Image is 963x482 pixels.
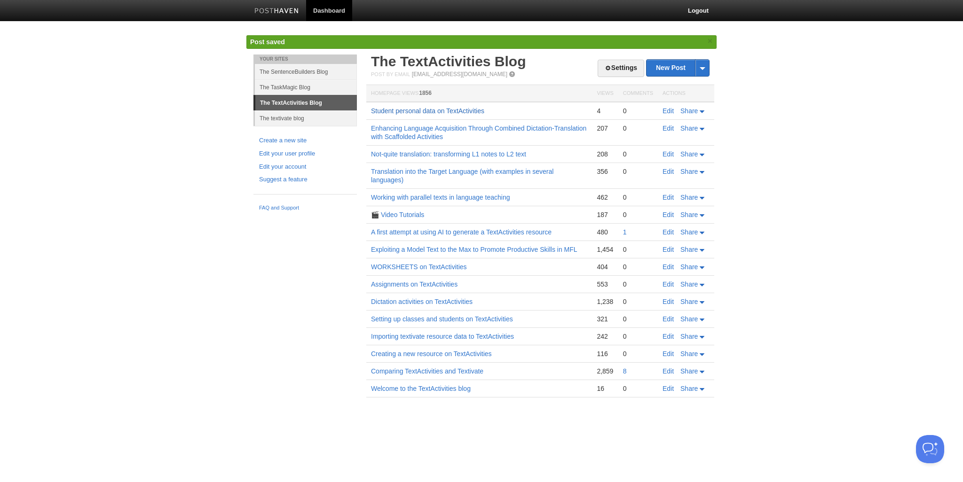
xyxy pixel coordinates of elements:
a: Edit [663,315,674,323]
a: Importing textivate resource data to TextActivities [371,333,514,340]
a: Student personal data on TextActivities [371,107,484,115]
a: Welcome to the TextActivities blog [371,385,471,392]
a: Edit [663,263,674,271]
div: 4 [597,107,613,115]
span: Share [680,280,698,288]
span: Share [680,315,698,323]
a: FAQ and Support [259,204,351,212]
div: 0 [623,297,653,306]
span: Share [680,385,698,392]
a: Translation into the Target Language (with examples in several languages) [371,168,553,184]
a: Edit [663,150,674,158]
a: The TextActivities Blog [255,95,357,110]
a: A first attempt at using AI to generate a TextActivities resource [371,228,552,236]
a: Suggest a feature [259,175,351,185]
div: 462 [597,193,613,202]
span: Share [680,333,698,340]
a: Settings [598,60,644,77]
a: The TextActivities Blog [371,54,526,69]
div: 553 [597,280,613,288]
a: Edit [663,280,674,288]
div: 0 [623,315,653,323]
a: Edit your user profile [259,149,351,159]
img: Posthaven-bar [254,8,299,15]
div: 0 [623,245,653,254]
span: Share [680,246,698,253]
a: Not-quite translation: transforming L1 notes to L2 text [371,150,526,158]
a: Exploiting a Model Text to the Max to Promote Productive Skills in MFL [371,246,577,253]
div: 242 [597,332,613,341]
a: Edit [663,211,674,218]
div: 0 [623,107,653,115]
a: Create a new site [259,136,351,146]
a: Edit [663,246,674,253]
div: 404 [597,263,613,271]
a: The SentenceBuilders Blog [255,64,357,79]
a: Edit [663,298,674,305]
th: Homepage Views [366,85,592,102]
li: Your Sites [253,54,357,64]
a: WORKSHEETS on TextActivities [371,263,467,271]
div: 0 [623,193,653,202]
span: Post by Email [371,71,410,77]
th: Views [592,85,618,102]
div: 0 [623,210,653,219]
span: Post saved [250,38,285,46]
a: Edit [663,228,674,236]
div: 480 [597,228,613,236]
a: Edit [663,367,674,375]
a: Edit [663,385,674,392]
div: 208 [597,150,613,158]
a: Edit [663,350,674,358]
div: 1,238 [597,297,613,306]
a: The TaskMagic Blog [255,79,357,95]
span: Share [680,194,698,201]
div: 0 [623,124,653,132]
span: Share [680,124,698,132]
span: Share [680,211,698,218]
a: 1 [623,228,627,236]
div: 0 [623,332,653,341]
span: Share [680,168,698,175]
a: 🎬 Video Tutorials [371,211,424,218]
span: Share [680,107,698,115]
a: Edit [663,333,674,340]
th: Comments [618,85,658,102]
div: 0 [623,150,653,158]
span: Share [680,228,698,236]
a: Edit your account [259,162,351,172]
a: 8 [623,367,627,375]
a: Dictation activities on TextActivities [371,298,473,305]
div: 0 [623,384,653,393]
a: Creating a new resource on TextActivities [371,350,492,358]
a: Assignments on TextActivities [371,280,458,288]
div: 207 [597,124,613,132]
div: 16 [597,384,613,393]
a: The textivate blog [255,110,357,126]
div: 187 [597,210,613,219]
a: Comparing TextActivities and Textivate [371,367,483,375]
div: 0 [623,280,653,288]
a: [EMAIL_ADDRESS][DOMAIN_NAME] [412,71,507,78]
a: Enhancing Language Acquisition Through Combined Dictation-Translation with Scaffolded Activities [371,124,586,140]
a: Edit [663,124,674,132]
div: 0 [623,350,653,358]
a: Setting up classes and students on TextActivities [371,315,513,323]
div: 321 [597,315,613,323]
div: 116 [597,350,613,358]
div: 1,454 [597,245,613,254]
a: × [706,35,714,47]
span: 1856 [419,90,432,96]
a: Edit [663,194,674,201]
span: Share [680,150,698,158]
a: New Post [647,60,709,76]
span: Share [680,350,698,358]
div: 0 [623,263,653,271]
span: Share [680,263,698,271]
a: Working with parallel texts in language teaching [371,194,510,201]
span: Share [680,298,698,305]
div: 356 [597,167,613,176]
th: Actions [658,85,714,102]
div: 2,859 [597,367,613,375]
span: Share [680,367,698,375]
